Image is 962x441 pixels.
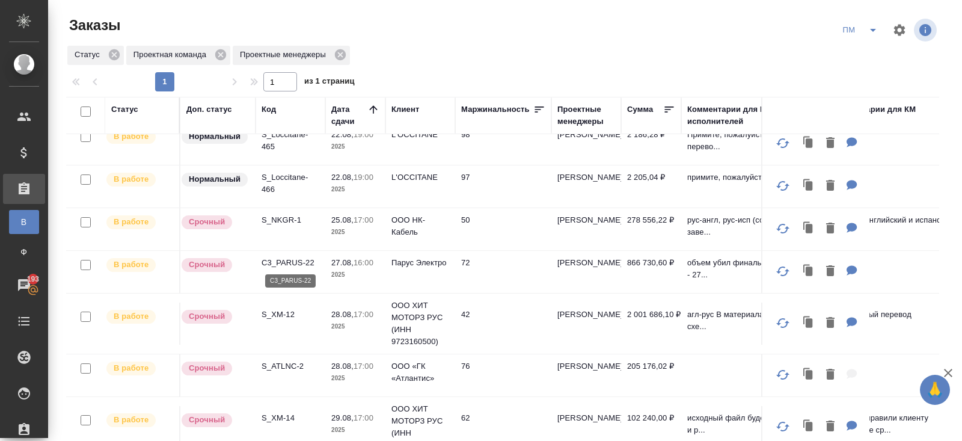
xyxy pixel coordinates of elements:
button: Клонировать [797,363,820,387]
p: ООО ХИТ МОТОРЗ РУС (ИНН 9723160500) [391,300,449,348]
div: Комментарии для ПМ/исполнителей [687,103,820,128]
p: 19:00 [354,173,373,182]
p: Срочный [189,216,225,228]
span: Ф [15,246,33,258]
div: split button [837,20,885,40]
p: примите, пожалуйста, заявку на п... [687,171,820,183]
div: Комментарии для КМ [832,103,916,116]
p: 17:00 [354,362,373,371]
button: Для ПМ: исходный файл будет в ворд (текст и рисунки) ориент 60000 слов/372 стр, верстка нужна по ... [841,415,863,439]
div: Дата сдачи [331,103,367,128]
td: [PERSON_NAME] [551,354,621,396]
p: 25.08, [331,215,354,224]
button: 🙏 [920,375,950,405]
div: Выставляет ПМ после принятия заказа от КМа [105,412,173,428]
p: В работе [114,362,149,374]
div: Выставляется автоматически, если на указанный объем услуг необходимо больше времени в стандартном... [180,309,250,325]
td: [PERSON_NAME] [551,251,621,293]
button: Для ПМ: Примите, пожалуйста, заявку на перевод и заверение. Наименование продукта: Антицеллюлитна... [841,131,863,156]
p: В работе [114,414,149,426]
p: 22.08, [331,173,354,182]
p: 29.08, [331,413,354,422]
p: 17:00 [354,310,373,319]
p: 28.08, [331,310,354,319]
button: Клонировать [797,174,820,199]
button: Удалить [820,311,841,336]
p: Нормальный [189,131,240,143]
button: Для ПМ: рус-англ, рус-исп (соотв папкам) заверение печатью компании ВАЖНО: ориентир на глоссарий ... [841,217,863,241]
button: Удалить [820,363,841,387]
p: 2025 [331,183,379,196]
button: Для ПМ: примите, пожалуйста, заявку на перевод и заверение Наименование продукта: Глубоко очищающ... [841,174,863,199]
p: рус-англ, рус-исп (соотв папкам) заве... [687,214,820,238]
p: В работе [114,259,149,271]
div: Доп. статус [186,103,232,116]
p: 17:00 [354,413,373,422]
span: Настроить таблицу [885,16,914,45]
p: 2025 [331,269,379,281]
div: Сумма [627,103,653,116]
div: Статус [67,46,124,65]
span: 193 [20,273,47,285]
p: S_XM-12 [262,309,319,321]
p: Срочный [189,259,225,271]
button: Клонировать [797,131,820,156]
button: Обновить [768,257,797,286]
p: исходный файл будет в ворд (текст и р... [687,412,820,436]
button: Обновить [768,412,797,441]
p: объем убил финальный срок сдачи - 27... [687,257,820,281]
div: Статус [111,103,138,116]
div: Выставляет ПМ после принятия заказа от КМа [105,171,173,188]
td: 50 [455,208,551,250]
td: 205 176,02 ₽ [621,354,681,396]
td: [PERSON_NAME] [551,303,621,345]
p: Проектная команда [133,49,210,61]
button: Обновить [768,129,797,158]
button: Для ПМ: агл-рус В материалах есть «взрыв-схемы», мы предоставим глоссарий составленный на их осно... [841,311,863,336]
div: Выставляется автоматически, если на указанный объем услуг необходимо больше времени в стандартном... [180,214,250,230]
td: [PERSON_NAME] [551,123,621,165]
p: 2025 [331,372,379,384]
p: ООО «ГК «Атлантис» [391,360,449,384]
span: Заказы [66,16,120,35]
button: Клонировать [797,311,820,336]
div: Выставляет ПМ после принятия заказа от КМа [105,129,173,145]
p: S_Loccitane-465 [262,129,319,153]
td: 76 [455,354,551,396]
td: 866 730,60 ₽ [621,251,681,293]
button: Обновить [768,309,797,338]
button: Клонировать [797,259,820,284]
p: Примите, пожалуйста, заявку на перево... [687,129,820,153]
p: ООО НК-Кабель [391,214,449,238]
p: S_ATLNC-2 [262,360,319,372]
a: В [9,210,39,234]
p: S_NKGR-1 [262,214,319,226]
button: Обновить [768,171,797,200]
span: В [15,216,33,228]
button: Удалить [820,259,841,284]
td: [PERSON_NAME] [551,208,621,250]
p: В работе [114,131,149,143]
button: Удалить [820,217,841,241]
div: Выставляет ПМ после принятия заказа от КМа [105,309,173,325]
div: Выставляет ПМ после принятия заказа от КМа [105,214,173,230]
div: Проектные менеджеры [557,103,615,128]
p: 2025 [331,424,379,436]
div: Выставляется автоматически, если на указанный объем услуг необходимо больше времени в стандартном... [180,360,250,377]
td: [PERSON_NAME] [551,165,621,208]
button: Удалить [820,174,841,199]
div: Выставляет ПМ после принятия заказа от КМа [105,360,173,377]
p: Нормальный [189,173,240,185]
div: Выставляется автоматически, если на указанный объем услуг необходимо больше времени в стандартном... [180,412,250,428]
button: Клонировать [797,217,820,241]
span: 🙏 [925,377,945,402]
p: S_XM-14 [262,412,319,424]
button: Обновить [768,360,797,389]
p: 2025 [331,226,379,238]
p: Парус Электро [391,257,449,269]
span: из 1 страниц [304,74,355,91]
p: 2025 [331,321,379,333]
p: S_Loccitane-466 [262,171,319,196]
div: Выставляется автоматически, если на указанный объем услуг необходимо больше времени в стандартном... [180,257,250,273]
p: В работе [114,310,149,322]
